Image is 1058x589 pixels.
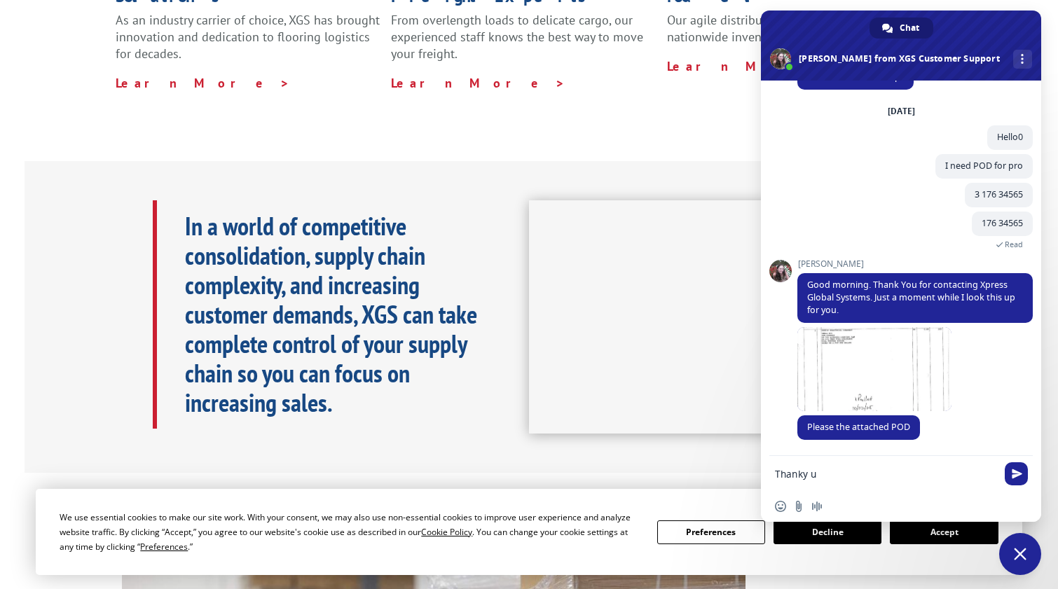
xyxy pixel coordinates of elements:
[870,18,933,39] div: Chat
[116,75,290,91] a: Learn More >
[775,468,996,480] textarea: Compose your message...
[888,107,915,116] div: [DATE]
[1013,50,1032,69] div: More channels
[797,259,1033,269] span: [PERSON_NAME]
[116,12,380,62] span: As an industry carrier of choice, XGS has brought innovation and dedication to flooring logistics...
[811,501,823,512] span: Audio message
[529,200,944,434] iframe: XGS Logistics Solutions
[1005,462,1028,485] span: Send
[140,541,188,553] span: Preferences
[982,217,1023,229] span: 176 34565
[807,279,1015,316] span: Good morning. Thank You for contacting Xpress Global Systems. Just a moment while I look this up ...
[900,18,919,39] span: Chat
[774,520,881,544] button: Decline
[421,526,472,538] span: Cookie Policy
[775,501,786,512] span: Insert an emoji
[36,489,1022,575] div: Cookie Consent Prompt
[1005,240,1023,249] span: Read
[975,188,1023,200] span: 3 176 34565
[999,533,1041,575] div: Close chat
[657,520,765,544] button: Preferences
[997,131,1023,143] span: Hello0
[185,209,477,419] b: In a world of competitive consolidation, supply chain complexity, and increasing customer demands...
[793,501,804,512] span: Send a file
[391,12,656,74] p: From overlength loads to delicate cargo, our experienced staff knows the best way to move your fr...
[667,58,841,74] a: Learn More >
[391,75,565,91] a: Learn More >
[890,520,998,544] button: Accept
[60,510,640,554] div: We use essential cookies to make our site work. With your consent, we may also use non-essential ...
[807,421,910,433] span: Please the attached POD
[945,160,1023,172] span: I need POD for pro
[667,12,925,45] span: Our agile distribution network gives you nationwide inventory management on demand.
